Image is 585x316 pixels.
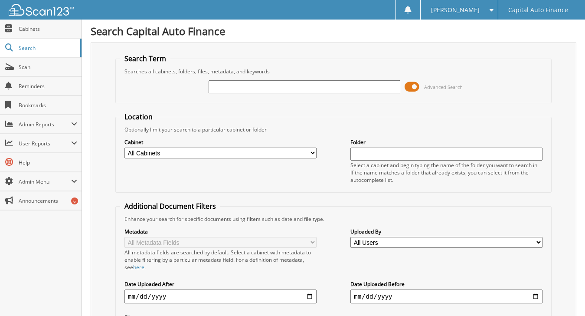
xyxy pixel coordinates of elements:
[431,7,480,13] span: [PERSON_NAME]
[19,197,77,204] span: Announcements
[350,161,543,184] div: Select a cabinet and begin typing the name of the folder you want to search in. If the name match...
[124,290,317,303] input: start
[120,112,157,122] legend: Location
[19,25,77,33] span: Cabinets
[350,280,543,288] label: Date Uploaded Before
[124,228,317,235] label: Metadata
[19,102,77,109] span: Bookmarks
[120,68,547,75] div: Searches all cabinets, folders, files, metadata, and keywords
[19,63,77,71] span: Scan
[350,290,543,303] input: end
[424,84,463,90] span: Advanced Search
[19,159,77,166] span: Help
[19,44,76,52] span: Search
[71,197,78,204] div: 6
[19,82,77,90] span: Reminders
[350,228,543,235] label: Uploaded By
[19,121,71,128] span: Admin Reports
[120,126,547,133] div: Optionally limit your search to a particular cabinet or folder
[19,178,71,185] span: Admin Menu
[19,140,71,147] span: User Reports
[508,7,568,13] span: Capital Auto Finance
[9,4,74,16] img: scan123-logo-white.svg
[120,215,547,223] div: Enhance your search for specific documents using filters such as date and file type.
[124,280,317,288] label: Date Uploaded After
[91,24,576,38] h1: Search Capital Auto Finance
[133,263,144,271] a: here
[124,249,317,271] div: All metadata fields are searched by default. Select a cabinet with metadata to enable filtering b...
[124,138,317,146] label: Cabinet
[120,54,170,63] legend: Search Term
[120,201,220,211] legend: Additional Document Filters
[350,138,543,146] label: Folder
